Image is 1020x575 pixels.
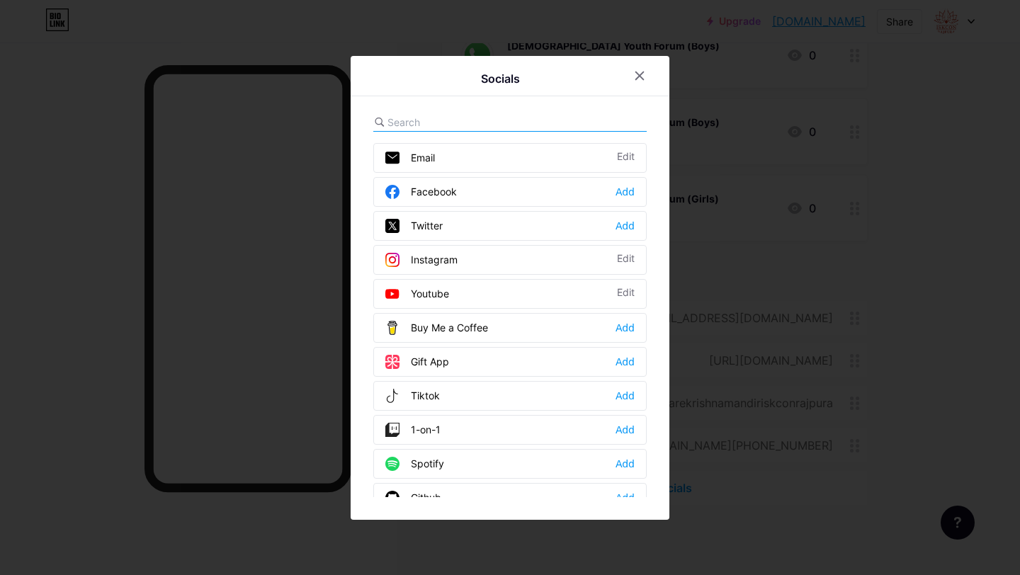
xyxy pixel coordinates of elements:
[616,457,635,471] div: Add
[616,185,635,199] div: Add
[617,287,635,301] div: Edit
[385,253,458,267] div: Instagram
[385,151,435,165] div: Email
[385,491,441,505] div: Github
[385,287,449,301] div: Youtube
[616,219,635,233] div: Add
[616,423,635,437] div: Add
[385,423,441,437] div: 1-on-1
[616,389,635,403] div: Add
[385,219,443,233] div: Twitter
[385,185,457,199] div: Facebook
[616,355,635,369] div: Add
[385,389,440,403] div: Tiktok
[385,321,488,335] div: Buy Me a Coffee
[617,151,635,165] div: Edit
[385,355,449,369] div: Gift App
[385,457,444,471] div: Spotify
[387,115,544,130] input: Search
[616,491,635,505] div: Add
[616,321,635,335] div: Add
[617,253,635,267] div: Edit
[481,70,520,87] div: Socials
